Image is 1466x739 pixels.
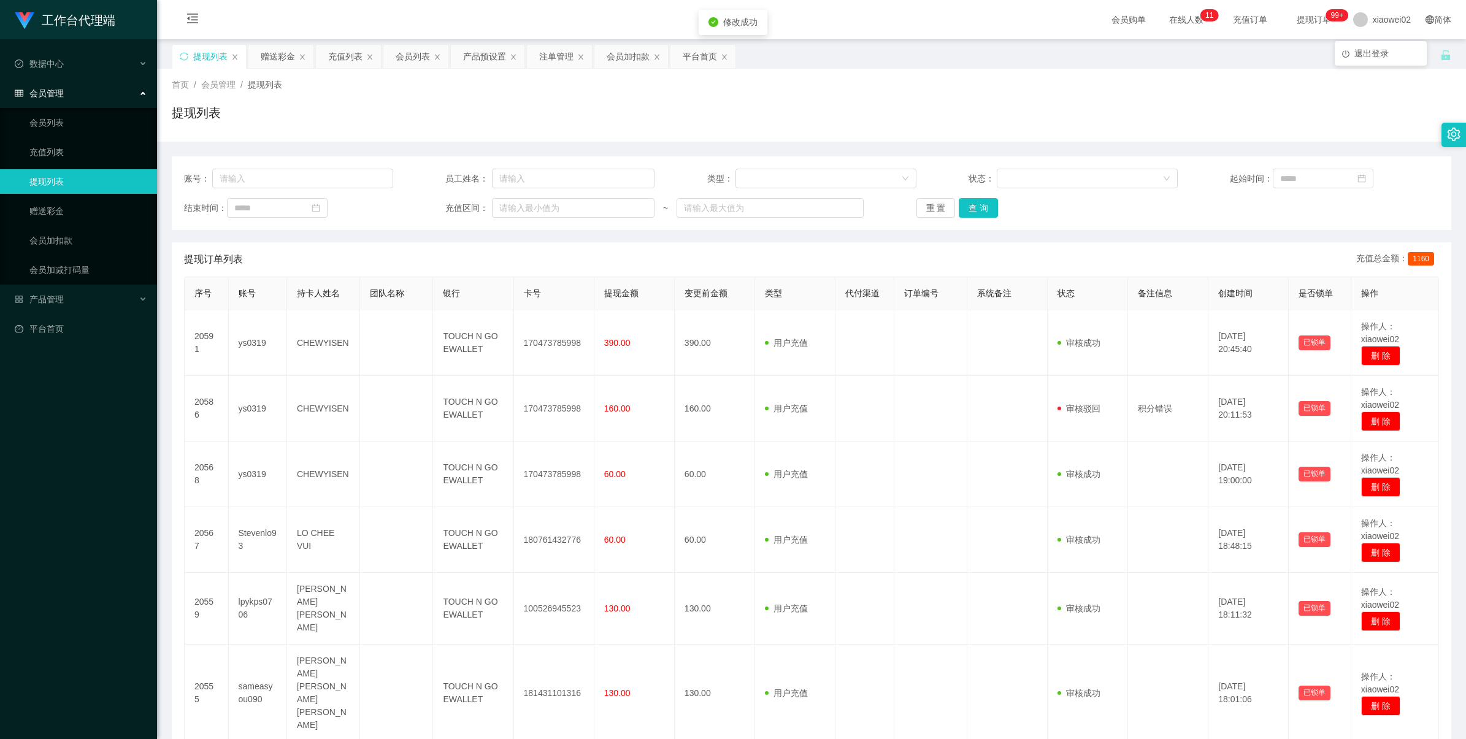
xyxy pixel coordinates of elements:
[1205,9,1210,21] p: 1
[675,573,755,645] td: 130.00
[1342,50,1349,58] i: 图标: poweroff
[29,199,147,223] a: 赠送彩金
[1361,518,1399,541] span: 操作人：xiaowei02
[328,45,363,68] div: 充值列表
[29,140,147,164] a: 充值列表
[15,89,23,98] i: 图标: table
[685,288,727,298] span: 变更前金额
[707,172,736,185] span: 类型：
[29,169,147,194] a: 提现列表
[287,507,360,573] td: LO CHEE VUI
[675,376,755,442] td: 160.00
[1299,401,1330,416] button: 已锁单
[172,104,221,122] h1: 提现列表
[765,404,808,413] span: 用户充值
[433,573,513,645] td: TOUCH N GO EWALLET
[653,53,661,61] i: 图标: close
[1057,469,1100,479] span: 审核成功
[180,52,188,61] i: 图标: sync
[765,288,782,298] span: 类型
[1163,15,1210,24] span: 在线人数
[15,59,64,69] span: 数据中心
[708,17,718,27] i: icon: check-circle
[248,80,282,90] span: 提现列表
[675,507,755,573] td: 60.00
[366,53,374,61] i: 图标: close
[902,175,909,183] i: 图标: down
[184,202,227,215] span: 结束时间：
[287,376,360,442] td: CHEWYISEN
[604,688,631,698] span: 130.00
[239,288,256,298] span: 账号
[577,53,585,61] i: 图标: close
[185,573,229,645] td: 20559
[1128,376,1208,442] td: 积分错误
[675,442,755,507] td: 60.00
[229,310,287,376] td: ys0319
[433,376,513,442] td: TOUCH N GO EWALLET
[299,53,306,61] i: 图标: close
[514,310,594,376] td: 170473785998
[1057,338,1100,348] span: 审核成功
[675,310,755,376] td: 390.00
[654,202,677,215] span: ~
[212,169,393,188] input: 请输入
[1447,128,1460,141] i: 图标: setting
[1227,15,1273,24] span: 充值订单
[29,228,147,253] a: 会员加扣款
[1361,477,1400,497] button: 删 除
[240,80,243,90] span: /
[433,310,513,376] td: TOUCH N GO EWALLET
[1057,535,1100,545] span: 审核成功
[510,53,517,61] i: 图标: close
[604,469,626,479] span: 60.00
[1361,288,1378,298] span: 操作
[443,288,460,298] span: 银行
[604,535,626,545] span: 60.00
[297,288,340,298] span: 持卡人姓名
[1357,174,1366,183] i: 图标: calendar
[185,507,229,573] td: 20567
[184,172,212,185] span: 账号：
[514,507,594,573] td: 180761432776
[42,1,115,40] h1: 工作台代理端
[172,1,213,40] i: 图标: menu-fold
[969,172,997,185] span: 状态：
[194,80,196,90] span: /
[1361,346,1400,366] button: 删 除
[1057,603,1100,613] span: 审核成功
[1299,601,1330,616] button: 已锁单
[1208,376,1289,442] td: [DATE] 20:11:53
[185,442,229,507] td: 20568
[492,198,654,218] input: 请输入最小值为
[287,442,360,507] td: CHEWYISEN
[229,376,287,442] td: ys0319
[524,288,541,298] span: 卡号
[172,80,189,90] span: 首页
[433,442,513,507] td: TOUCH N GO EWALLET
[1361,387,1399,410] span: 操作人：xiaowei02
[184,252,243,267] span: 提现订单列表
[15,316,147,341] a: 图标: dashboard平台首页
[1299,686,1330,700] button: 已锁单
[1361,412,1400,431] button: 删 除
[185,376,229,442] td: 20586
[1326,9,1348,21] sup: 1070
[904,288,938,298] span: 订单编号
[607,45,650,68] div: 会员加扣款
[287,310,360,376] td: CHEWYISEN
[1361,587,1399,610] span: 操作人：xiaowei02
[1208,507,1289,573] td: [DATE] 18:48:15
[1057,404,1100,413] span: 审核驳回
[312,204,320,212] i: 图标: calendar
[765,688,808,698] span: 用户充值
[539,45,574,68] div: 注单管理
[229,442,287,507] td: ys0319
[201,80,236,90] span: 会员管理
[229,507,287,573] td: Stevenlo93
[683,45,717,68] div: 平台首页
[514,442,594,507] td: 170473785998
[1408,252,1434,266] span: 1160
[1218,288,1253,298] span: 创建时间
[604,404,631,413] span: 160.00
